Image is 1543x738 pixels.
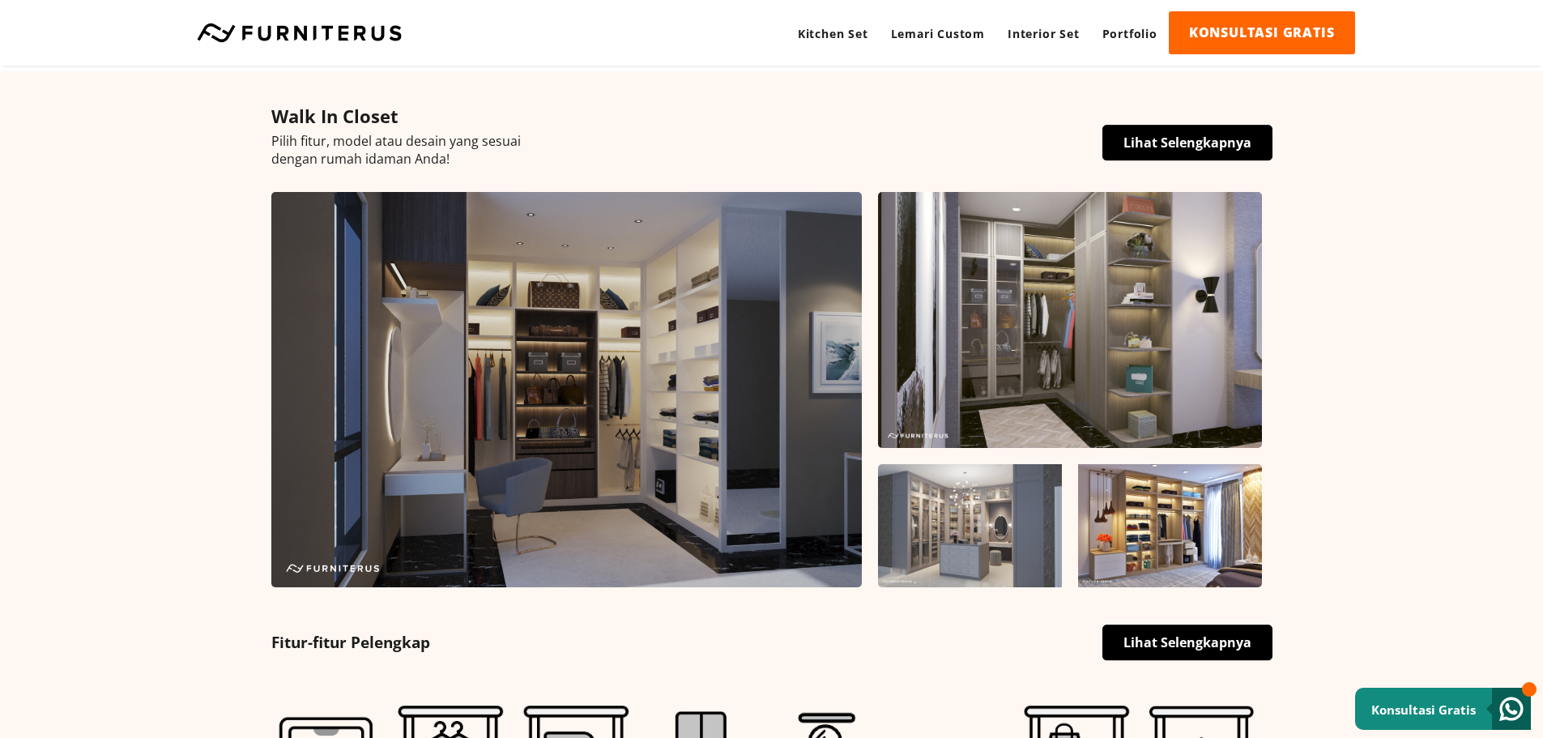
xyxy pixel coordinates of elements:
a: Lihat Selengkapnya [1102,125,1272,160]
a: Konsultasi Gratis [1355,688,1531,730]
h5: Fitur-fitur Pelengkap [271,632,1272,661]
a: KONSULTASI GRATIS [1169,11,1355,54]
small: Konsultasi Gratis [1371,702,1476,718]
a: Interior Set [996,11,1091,56]
img: 04.jpg [271,192,862,587]
p: Pilih fitur, model atau desain yang sesuai dengan rumah idaman Anda! [271,132,1272,168]
a: Kitchen Set [786,11,880,56]
a: Lihat Selengkapnya [1102,625,1272,660]
img: 05.jpg [878,192,1262,448]
img: 07.jpg [1070,464,1262,587]
img: 06.jpg [878,464,1070,587]
a: Lemari Custom [880,11,996,56]
a: Portfolio [1091,11,1169,56]
h4: Walk In Closet [271,104,1272,128]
